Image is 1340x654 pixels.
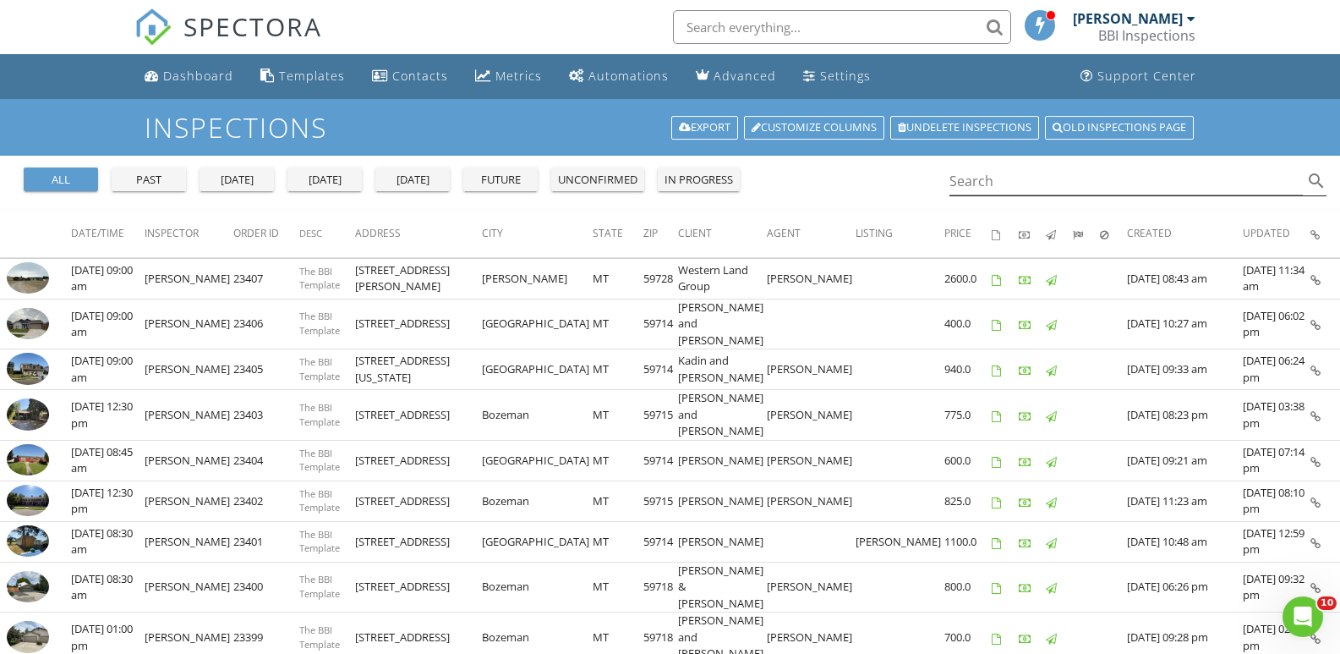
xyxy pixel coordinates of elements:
td: MT [593,562,643,613]
th: Price: Not sorted. [944,210,992,257]
th: Date/Time: Not sorted. [71,210,145,257]
td: 23401 [233,521,299,562]
button: [DATE] [375,168,450,191]
td: 23402 [233,481,299,521]
td: [PERSON_NAME] [767,349,856,390]
div: [PERSON_NAME] [1073,10,1183,27]
img: 9219488%2Fcover_photos%2FzcG3Sfx1nTPthOn5Tfxn%2Fsmall.jpg [7,621,49,653]
input: Search [949,168,1304,195]
h1: Inspections [145,113,1195,142]
td: [PERSON_NAME] [767,562,856,613]
td: 23403 [233,390,299,441]
th: Zip: Not sorted. [643,210,678,257]
td: [DATE] 09:21 am [1127,440,1243,481]
a: Dashboard [138,61,240,92]
td: [DATE] 06:24 pm [1243,349,1310,390]
span: The BBI Template [299,401,340,428]
td: [STREET_ADDRESS][US_STATE] [355,349,482,390]
span: The BBI Template [299,310,340,337]
span: Date/Time [71,226,124,240]
td: [STREET_ADDRESS] [355,562,482,613]
td: [PERSON_NAME] [145,390,233,441]
th: Canceled: Not sorted. [1100,210,1127,257]
td: [STREET_ADDRESS] [355,299,482,349]
td: [DATE] 12:59 pm [1243,521,1310,562]
td: 600.0 [944,440,992,481]
td: [GEOGRAPHIC_DATA] [482,521,593,562]
td: [DATE] 12:30 pm [71,390,145,441]
div: Metrics [495,68,542,84]
td: MT [593,521,643,562]
div: future [470,172,531,189]
span: SPECTORA [183,8,322,44]
td: 23404 [233,440,299,481]
img: 9318182%2Fcover_photos%2FbxgLM1HNHs7IcMTlxKTd%2Fsmall.jpg [7,262,49,294]
th: Address: Not sorted. [355,210,482,257]
th: Published: Not sorted. [1046,210,1073,257]
td: [DATE] 09:00 am [71,349,145,390]
span: 10 [1317,596,1337,610]
i: search [1306,171,1326,191]
span: Updated [1243,226,1290,240]
div: Automations [588,68,669,84]
img: 9308488%2Fcover_photos%2FwmgEXbYA8TDlieaLshxN%2Fsmall.jpg [7,444,49,476]
td: MT [593,440,643,481]
td: 23407 [233,258,299,299]
td: [PERSON_NAME] [145,258,233,299]
td: [GEOGRAPHIC_DATA] [482,349,593,390]
td: [DATE] 08:30 am [71,521,145,562]
a: Undelete inspections [890,116,1039,140]
div: [DATE] [382,172,443,189]
td: [PERSON_NAME] and [PERSON_NAME] [678,390,767,441]
td: [PERSON_NAME] [767,440,856,481]
button: in progress [658,168,740,191]
td: [DATE] 11:34 am [1243,258,1310,299]
td: [DATE] 12:30 pm [71,481,145,521]
td: [STREET_ADDRESS] [355,481,482,521]
input: Search everything... [673,10,1011,44]
td: [PERSON_NAME] [482,258,593,299]
th: Desc: Not sorted. [299,210,355,257]
span: The BBI Template [299,573,340,600]
div: past [118,172,179,189]
td: 59715 [643,481,678,521]
div: all [30,172,91,189]
td: [DATE] 03:38 pm [1243,390,1310,441]
span: Price [944,226,971,240]
td: [DATE] 10:27 am [1127,299,1243,349]
td: Western Land Group [678,258,767,299]
td: [DATE] 09:33 am [1127,349,1243,390]
span: Agent [767,226,801,240]
td: 59714 [643,299,678,349]
td: 23405 [233,349,299,390]
img: 9308580%2Fcover_photos%2FMZCgHlg9DJp4fCBz5rzZ%2Fsmall.jpg [7,353,49,385]
td: [PERSON_NAME] & [PERSON_NAME] [678,562,767,613]
td: [PERSON_NAME] [767,390,856,441]
span: The BBI Template [299,447,340,474]
td: Kadin and [PERSON_NAME] [678,349,767,390]
td: 800.0 [944,562,992,613]
div: BBI Inspections [1098,27,1195,44]
td: 23406 [233,299,299,349]
td: [PERSON_NAME] and [PERSON_NAME] [678,299,767,349]
td: [DATE] 06:02 pm [1243,299,1310,349]
span: Desc [299,227,322,239]
td: [DATE] 09:32 pm [1243,562,1310,613]
button: [DATE] [287,168,362,191]
div: [DATE] [294,172,355,189]
td: [STREET_ADDRESS] [355,390,482,441]
td: [PERSON_NAME] [145,349,233,390]
td: MT [593,349,643,390]
td: MT [593,481,643,521]
span: Address [355,226,401,240]
td: [GEOGRAPHIC_DATA] [482,440,593,481]
td: 59718 [643,562,678,613]
button: all [24,168,98,191]
td: [DATE] 08:43 am [1127,258,1243,299]
span: The BBI Template [299,265,340,292]
td: [DATE] 08:10 pm [1243,481,1310,521]
td: [PERSON_NAME] [145,521,233,562]
th: Updated: Not sorted. [1243,210,1310,257]
td: Bozeman [482,481,593,521]
td: [STREET_ADDRESS] [355,440,482,481]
